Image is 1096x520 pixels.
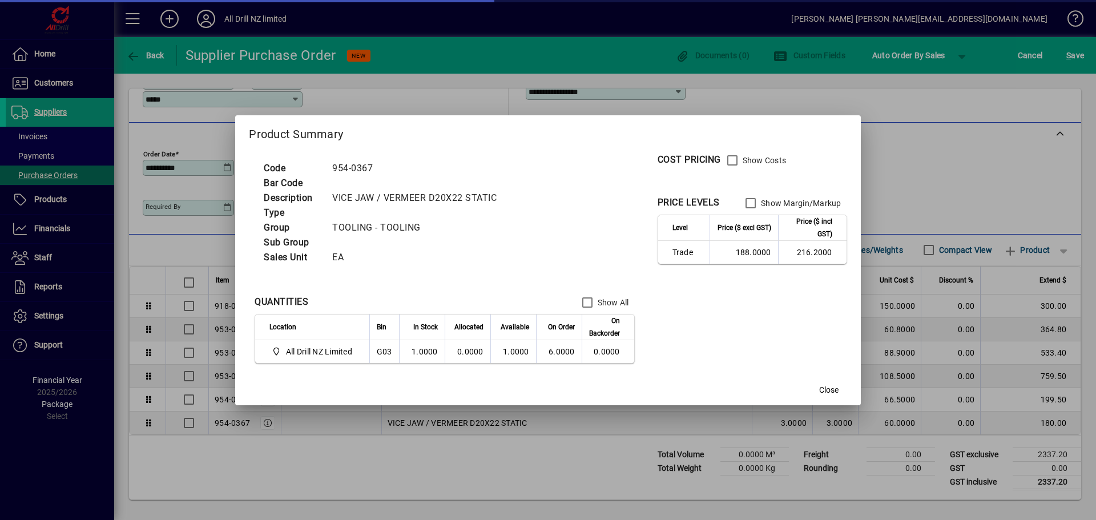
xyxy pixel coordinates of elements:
[778,241,847,264] td: 216.2000
[595,297,629,308] label: Show All
[327,191,510,205] td: VICE JAW / VERMEER D20X22 STATIC
[327,250,510,265] td: EA
[454,321,483,333] span: Allocated
[785,215,832,240] span: Price ($ incl GST)
[269,345,357,358] span: All Drill NZ Limited
[811,380,847,401] button: Close
[710,241,778,264] td: 188.0000
[740,155,787,166] label: Show Costs
[718,221,771,234] span: Price ($ excl GST)
[658,153,721,167] div: COST PRICING
[286,346,352,357] span: All Drill NZ Limited
[589,315,620,340] span: On Backorder
[490,340,536,363] td: 1.0000
[258,161,327,176] td: Code
[369,340,399,363] td: G03
[258,250,327,265] td: Sales Unit
[672,221,688,234] span: Level
[548,321,575,333] span: On Order
[258,176,327,191] td: Bar Code
[819,384,839,396] span: Close
[258,235,327,250] td: Sub Group
[759,197,841,209] label: Show Margin/Markup
[413,321,438,333] span: In Stock
[327,161,510,176] td: 954-0367
[258,220,327,235] td: Group
[269,321,296,333] span: Location
[399,340,445,363] td: 1.0000
[235,115,860,148] h2: Product Summary
[582,340,634,363] td: 0.0000
[658,196,720,209] div: PRICE LEVELS
[258,191,327,205] td: Description
[672,247,703,258] span: Trade
[549,347,575,356] span: 6.0000
[327,220,510,235] td: TOOLING - TOOLING
[258,205,327,220] td: Type
[501,321,529,333] span: Available
[445,340,490,363] td: 0.0000
[255,295,308,309] div: QUANTITIES
[377,321,386,333] span: Bin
